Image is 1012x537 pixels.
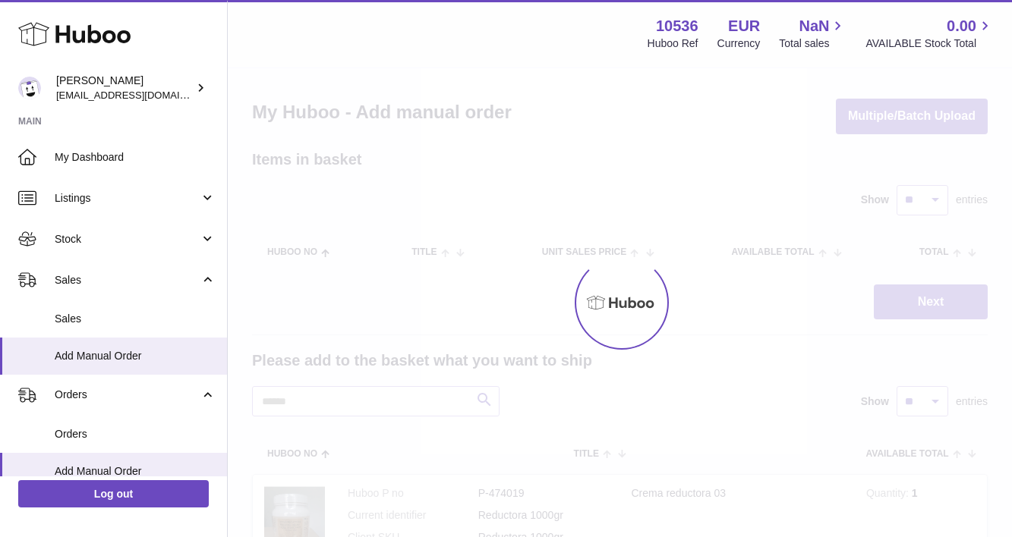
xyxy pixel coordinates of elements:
[779,16,846,51] a: NaN Total sales
[728,16,760,36] strong: EUR
[865,16,994,51] a: 0.00 AVAILABLE Stock Total
[717,36,761,51] div: Currency
[55,427,216,441] span: Orders
[648,36,698,51] div: Huboo Ref
[55,312,216,326] span: Sales
[55,273,200,287] span: Sales
[947,16,976,36] span: 0.00
[55,388,200,402] span: Orders
[55,191,200,206] span: Listings
[656,16,698,36] strong: 10536
[55,349,216,363] span: Add Manual Order
[799,16,829,36] span: NaN
[18,77,41,99] img: riberoyepescamila@hotmail.com
[779,36,846,51] span: Total sales
[55,150,216,165] span: My Dashboard
[56,89,223,101] span: [EMAIL_ADDRESS][DOMAIN_NAME]
[18,480,209,507] a: Log out
[55,464,216,479] span: Add Manual Order
[56,74,193,102] div: [PERSON_NAME]
[55,232,200,247] span: Stock
[865,36,994,51] span: AVAILABLE Stock Total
